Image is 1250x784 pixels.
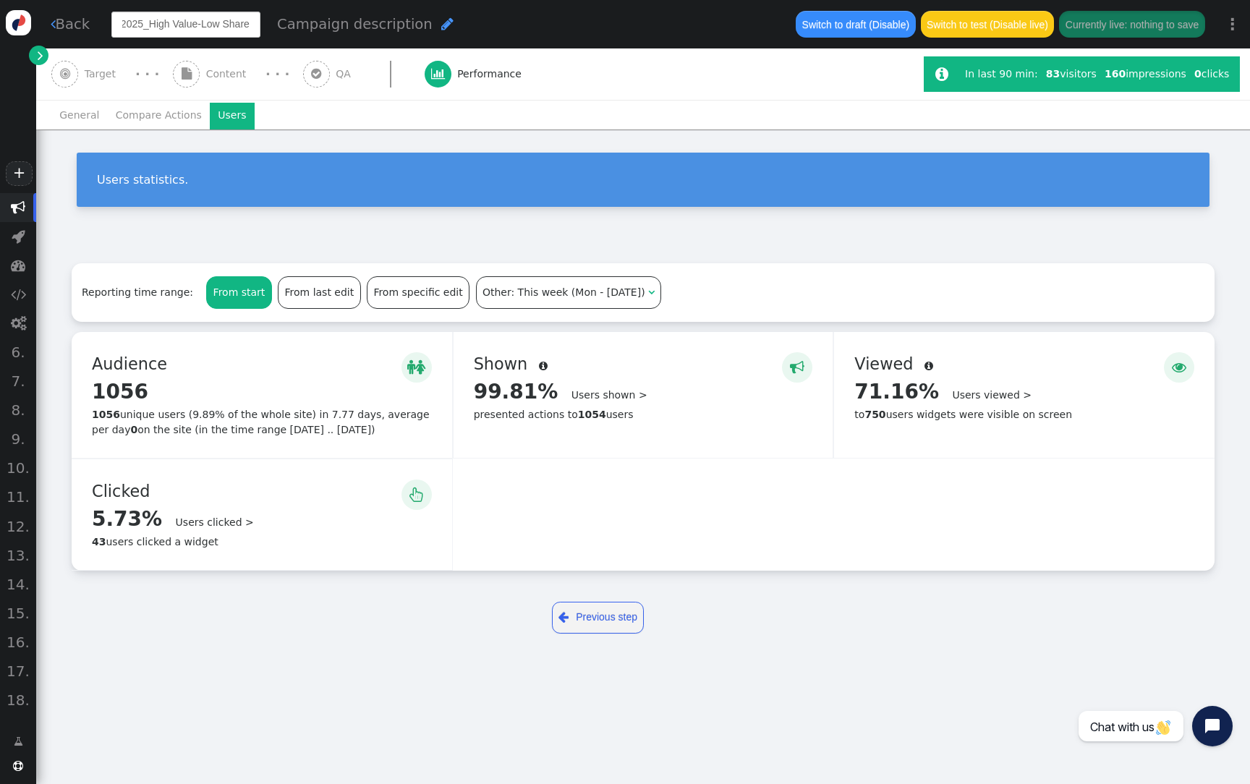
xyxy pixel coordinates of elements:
li: Users [210,103,255,129]
span:  [431,68,445,80]
span: Content [206,67,252,82]
span:  [558,608,569,626]
b: 160 [1105,68,1126,80]
span: 1056 [92,380,148,404]
a: Previous step [552,602,645,634]
a:  [29,46,48,65]
div: Users statistics. [97,173,1189,187]
a: Users clicked > [176,516,254,528]
a: + [6,161,32,186]
span:  [11,258,25,273]
span:  [1172,357,1186,378]
span: Campaign description [277,16,433,33]
span:  [311,68,321,80]
span: clicks [1194,68,1229,80]
span: Performance [457,67,527,82]
span:  [11,200,25,215]
a: Back [51,14,90,35]
b: 0 [130,424,137,435]
span:  [407,357,415,378]
span:  [648,287,655,297]
div: to users widgets were visible on screen [854,407,1194,422]
span:  [539,361,548,371]
b: 0 [1194,68,1202,80]
span:  [415,357,425,378]
span: impressions [1105,68,1186,80]
div: From last edit [279,277,360,308]
span: 71.16% [854,380,939,404]
div: Reporting time range: [82,285,203,300]
a: Users shown > [571,389,647,401]
img: logo-icon.svg [6,10,31,35]
span:  [38,48,43,63]
b: 83 [1046,68,1060,80]
li: Compare Actions [108,103,210,129]
span:  [14,734,23,749]
a:  QA [303,48,425,100]
input: Campaign name [111,12,260,38]
span:  [790,357,804,378]
div: · · · [265,64,289,84]
button: Currently live: nothing to save [1059,11,1204,37]
div: From start [207,277,271,308]
span: QA [336,67,357,82]
span: Shown [474,354,536,373]
span:  [182,68,192,80]
a: Users viewed > [952,389,1032,401]
span: Other: This week (Mon - [DATE]) [482,286,645,298]
div: In last 90 min: [965,67,1042,82]
div: · · · [135,64,159,84]
span:  [924,361,933,371]
a:  Performance [425,48,554,100]
span: Clicked [92,482,158,500]
b: 750 [864,409,885,420]
a:  Content · · · [173,48,303,100]
span: Target [85,67,122,82]
span: 5.73% [92,507,162,531]
div: presented actions to users [474,407,813,422]
button: Switch to draft (Disable) [796,11,915,37]
div: users clicked a widget [92,534,432,550]
button: Switch to test (Disable live) [921,11,1055,37]
span:  [13,761,23,771]
li: General [51,103,108,129]
a: ⋮ [1215,3,1250,46]
span:  [11,316,26,331]
span:  [441,17,454,31]
span: Viewed [854,354,921,373]
span: 99.81% [474,380,558,404]
a:  Target · · · [51,48,173,100]
div: unique users (9.89% of the whole site) in 7.77 days, average per day on the site (in the time ran... [92,407,432,438]
span:  [60,68,70,80]
div: visitors [1042,67,1100,82]
span:  [12,229,25,244]
a:  [4,728,33,754]
span:  [935,67,948,82]
span:  [51,17,56,31]
b: 43 [92,536,106,547]
span:  [11,287,26,302]
div: From specific edit [367,277,469,308]
b: 1054 [578,409,606,420]
span:  [409,484,424,506]
span: Audience [92,354,175,373]
b: 1056 [92,409,120,420]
